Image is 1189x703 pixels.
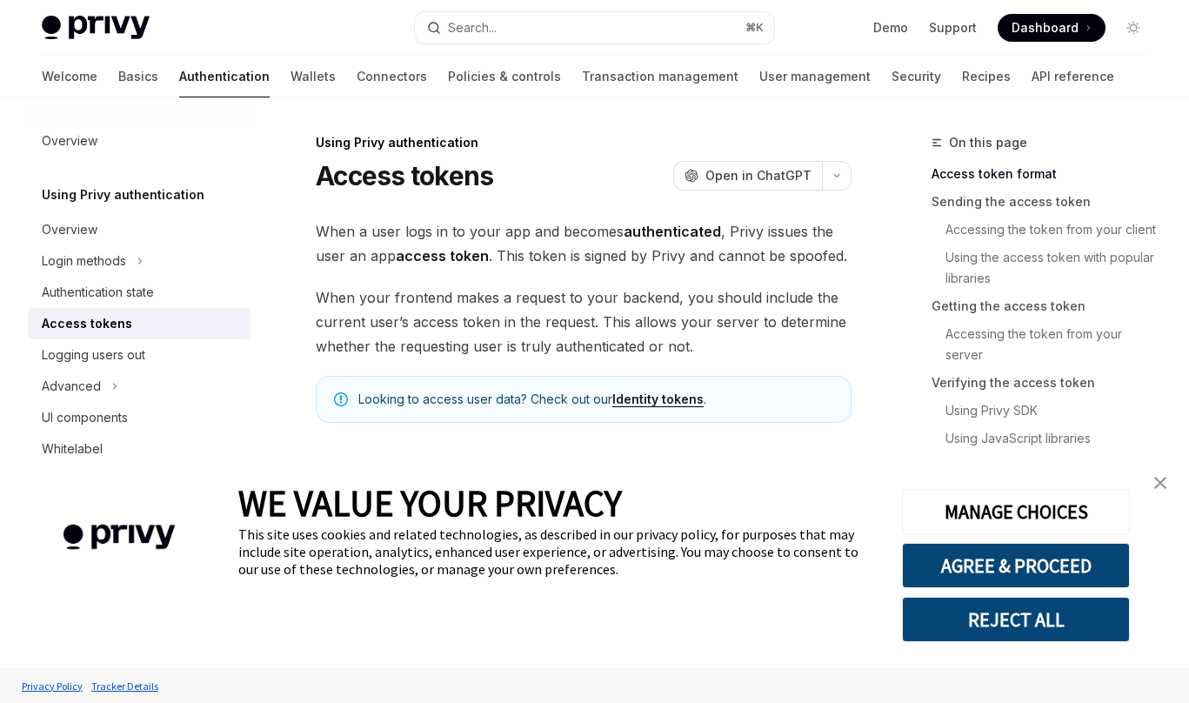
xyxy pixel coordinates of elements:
[42,439,103,459] div: Whitelabel
[705,167,812,184] span: Open in ChatGPT
[238,526,876,578] div: This site uses cookies and related technologies, as described in our privacy policy, for purposes...
[28,402,250,433] a: UI components
[179,56,270,97] a: Authentication
[334,392,348,406] svg: Note
[448,56,561,97] a: Policies & controls
[929,19,977,37] a: Support
[932,188,1161,216] a: Sending the access token
[612,392,704,407] a: Identity tokens
[448,17,497,38] div: Search...
[932,397,1161,425] a: Using Privy SDK
[358,391,833,408] span: Looking to access user data? Check out our .
[932,369,1161,397] a: Verifying the access token
[42,56,97,97] a: Welcome
[673,161,822,191] button: Open in ChatGPT
[316,219,852,268] span: When a user logs in to your app and becomes , Privy issues the user an app . This token is signed...
[28,371,250,402] button: Toggle Advanced section
[87,671,163,701] a: Tracker Details
[291,56,336,97] a: Wallets
[17,671,87,701] a: Privacy Policy
[932,244,1161,292] a: Using the access token with popular libraries
[1032,56,1114,97] a: API reference
[1154,477,1166,489] img: close banner
[892,56,941,97] a: Security
[42,376,101,397] div: Advanced
[357,56,427,97] a: Connectors
[28,214,250,245] a: Overview
[759,56,871,97] a: User management
[932,216,1161,244] a: Accessing the token from your client
[396,247,489,264] strong: access token
[316,134,852,151] div: Using Privy authentication
[42,184,204,205] h5: Using Privy authentication
[42,345,145,365] div: Logging users out
[582,56,738,97] a: Transaction management
[998,14,1106,42] a: Dashboard
[42,219,97,240] div: Overview
[28,433,250,465] a: Whitelabel
[1012,19,1079,37] span: Dashboard
[316,160,493,191] h1: Access tokens
[26,499,212,575] img: company logo
[42,131,97,151] div: Overview
[902,597,1130,642] button: REJECT ALL
[932,425,1161,452] a: Using JavaScript libraries
[415,12,774,44] button: Open search
[1119,14,1147,42] button: Toggle dark mode
[42,407,128,428] div: UI components
[873,19,908,37] a: Demo
[118,56,158,97] a: Basics
[932,292,1161,320] a: Getting the access token
[28,308,250,339] a: Access tokens
[28,245,250,277] button: Toggle Login methods section
[932,452,1161,480] a: Managing expired access tokens
[42,282,154,303] div: Authentication state
[42,313,132,334] div: Access tokens
[28,125,250,157] a: Overview
[949,132,1027,153] span: On this page
[42,16,150,40] img: light logo
[932,320,1161,369] a: Accessing the token from your server
[238,480,622,526] span: WE VALUE YOUR PRIVACY
[42,251,126,271] div: Login methods
[745,21,764,35] span: ⌘ K
[316,285,852,358] span: When your frontend makes a request to your backend, you should include the current user’s access ...
[624,223,721,240] strong: authenticated
[962,56,1011,97] a: Recipes
[1143,465,1178,500] a: close banner
[902,489,1130,534] button: MANAGE CHOICES
[28,339,250,371] a: Logging users out
[902,543,1130,588] button: AGREE & PROCEED
[932,160,1161,188] a: Access token format
[28,277,250,308] a: Authentication state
